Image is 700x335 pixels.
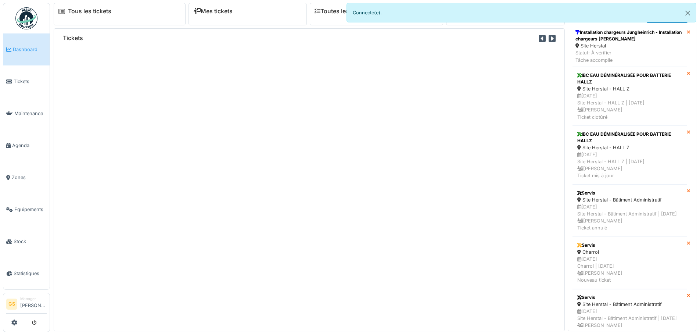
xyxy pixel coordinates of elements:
[12,174,47,181] span: Zones
[14,206,47,213] span: Équipements
[577,242,682,249] div: Servis
[3,33,50,65] a: Dashboard
[572,237,687,289] a: Servis Charroi [DATE]Charroi | [DATE] [PERSON_NAME]Nouveau ticket
[68,8,111,15] a: Tous les tickets
[3,129,50,161] a: Agenda
[572,67,687,126] a: IBC EAU DÉMINÉRALISÉE POUR BATTERIE HALLZ Site Herstal - HALL Z [DATE]Site Herstal - HALL Z | [DA...
[13,46,47,53] span: Dashboard
[577,72,682,85] div: IBC EAU DÉMINÉRALISÉE POUR BATTERIE HALLZ
[577,203,682,232] div: [DATE] Site Herstal - Bâtiment Administratif | [DATE] [PERSON_NAME] Ticket annulé
[577,190,682,196] div: Servis
[3,65,50,97] a: Tickets
[15,7,37,29] img: Badge_color-CXgf-gQk.svg
[20,296,47,312] li: [PERSON_NAME]
[6,296,47,314] a: GS Manager[PERSON_NAME]
[577,249,682,256] div: Charroi
[3,161,50,193] a: Zones
[14,78,47,85] span: Tickets
[679,3,696,23] button: Close
[577,131,682,144] div: IBC EAU DÉMINÉRALISÉE POUR BATTERIE HALLZ
[14,270,47,277] span: Statistiques
[193,8,233,15] a: Mes tickets
[577,92,682,121] div: [DATE] Site Herstal - HALL Z | [DATE] [PERSON_NAME] Ticket clotûré
[577,294,682,301] div: Servis
[577,151,682,179] div: [DATE] Site Herstal - HALL Z | [DATE] [PERSON_NAME] Ticket mis à jour
[347,3,697,22] div: Connecté(e).
[572,26,687,67] a: Installation chargeurs Jungheinrich - Installation chargeurs [PERSON_NAME] Site Herstal Statut: À...
[14,110,47,117] span: Maintenance
[575,42,684,49] div: Site Herstal
[3,193,50,225] a: Équipements
[14,238,47,245] span: Stock
[577,85,682,92] div: Site Herstal - HALL Z
[6,299,17,310] li: GS
[575,49,684,63] div: Statut: À vérifier Tâche accomplie
[577,256,682,284] div: [DATE] Charroi | [DATE] [PERSON_NAME] Nouveau ticket
[315,8,369,15] a: Toutes les tâches
[3,225,50,257] a: Stock
[572,185,687,237] a: Servis Site Herstal - Bâtiment Administratif [DATE]Site Herstal - Bâtiment Administratif | [DATE]...
[577,196,682,203] div: Site Herstal - Bâtiment Administratif
[577,301,682,308] div: Site Herstal - Bâtiment Administratif
[577,144,682,151] div: Site Herstal - HALL Z
[20,296,47,302] div: Manager
[3,97,50,129] a: Maintenance
[572,126,687,185] a: IBC EAU DÉMINÉRALISÉE POUR BATTERIE HALLZ Site Herstal - HALL Z [DATE]Site Herstal - HALL Z | [DA...
[575,29,684,42] div: Installation chargeurs Jungheinrich - Installation chargeurs [PERSON_NAME]
[63,35,83,42] h6: Tickets
[12,142,47,149] span: Agenda
[3,257,50,289] a: Statistiques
